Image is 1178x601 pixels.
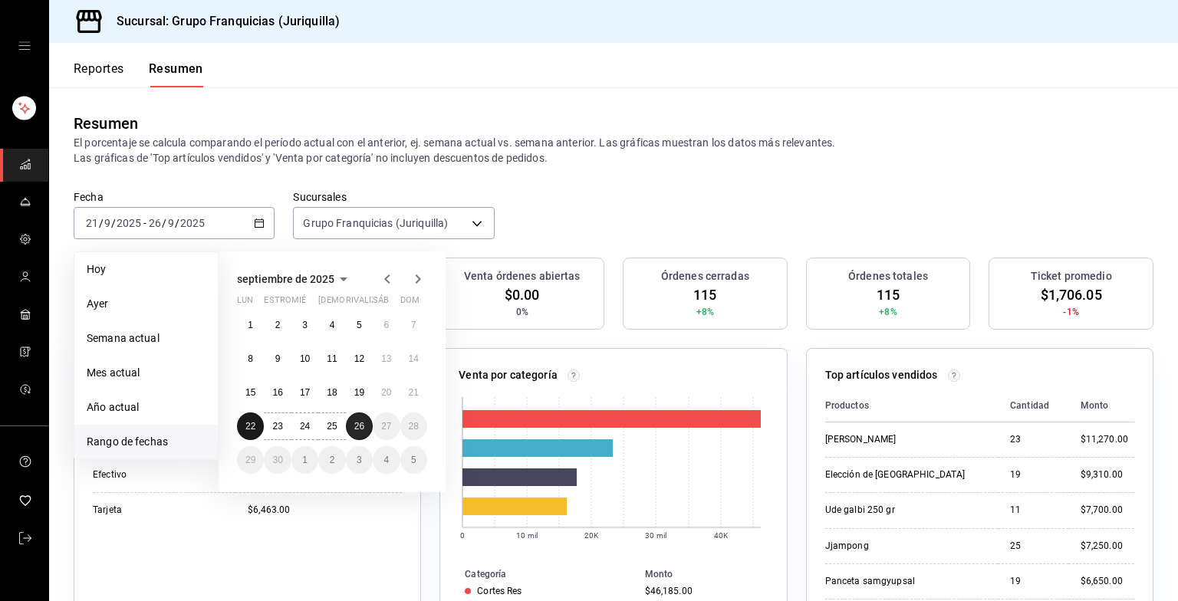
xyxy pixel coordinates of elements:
button: 16 de septiembre de 2025 [264,379,291,406]
button: 30 de septiembre de 2025 [264,446,291,474]
div: $6,463.00 [248,504,402,517]
input: -- [148,217,162,229]
span: Semana actual [87,330,206,346]
input: ---- [116,217,142,229]
button: 2 de septiembre de 2025 [264,311,291,339]
abbr: 20 de septiembre de 2025 [381,387,391,398]
button: 15 de septiembre de 2025 [237,379,264,406]
div: $11,270.00 [1081,433,1134,446]
abbr: 18 de septiembre de 2025 [327,387,337,398]
div: Pestañas de navegación [74,61,203,87]
div: 25 [1010,540,1056,553]
div: Panceta samgyupsal [825,575,979,588]
button: 7 de septiembre de 2025 [400,311,427,339]
abbr: 22 de septiembre de 2025 [245,421,255,432]
div: [PERSON_NAME] [825,433,979,446]
abbr: miércoles [291,295,306,311]
span: +8% [879,305,897,319]
th: Productos [825,389,998,422]
abbr: domingo [400,295,420,311]
abbr: 15 de septiembre de 2025 [245,387,255,398]
div: Elección de [GEOGRAPHIC_DATA] [825,468,979,481]
button: 14 de septiembre de 2025 [400,345,427,373]
span: Grupo Franquicias (Juriquilla) [303,215,448,231]
button: 19 de septiembre de 2025 [346,379,373,406]
button: 24 de septiembre de 2025 [291,412,318,440]
abbr: 21 de septiembre de 2025 [409,387,419,398]
abbr: 3 de octubre de 2025 [357,455,362,465]
div: $46,185.00 [645,586,762,596]
button: 20 de septiembre de 2025 [373,379,400,406]
button: 26 de septiembre de 2025 [346,412,373,440]
abbr: 1 de septiembre de 2025 [248,320,253,330]
span: Hoy [87,261,206,278]
abbr: sábado [373,295,389,311]
abbr: 28 de septiembre de 2025 [409,421,419,432]
text: 30 mil [645,531,666,540]
button: 1 de septiembre de 2025 [237,311,264,339]
abbr: 2 de octubre de 2025 [330,455,335,465]
button: septiembre de 2025 [237,270,353,288]
button: 29 de septiembre de 2025 [237,446,264,474]
abbr: 5 de octubre de 2025 [411,455,416,465]
font: Reportes [74,61,124,77]
div: 19 [1010,575,1056,588]
span: +8% [696,305,714,319]
button: 22 de septiembre de 2025 [237,412,264,440]
div: $6,650.00 [1081,575,1134,588]
button: 4 de septiembre de 2025 [318,311,345,339]
button: 21 de septiembre de 2025 [400,379,427,406]
abbr: 13 de septiembre de 2025 [381,353,391,364]
div: $7,250.00 [1081,540,1134,553]
label: Sucursales [293,192,494,202]
div: 23 [1010,433,1056,446]
abbr: 4 de septiembre de 2025 [330,320,335,330]
button: 8 de septiembre de 2025 [237,345,264,373]
span: Mes actual [87,365,206,381]
abbr: 23 de septiembre de 2025 [272,421,282,432]
abbr: jueves [318,295,409,311]
span: $1,706.05 [1041,284,1102,305]
button: cajón abierto [18,40,31,52]
button: 3 de octubre de 2025 [346,446,373,474]
p: Venta por categoría [459,367,558,383]
h3: Ticket promedio [1031,268,1112,284]
text: 20K [584,531,599,540]
abbr: 12 de septiembre de 2025 [354,353,364,364]
abbr: 11 de septiembre de 2025 [327,353,337,364]
span: - [143,217,146,229]
button: 10 de septiembre de 2025 [291,345,318,373]
h3: Venta órdenes abiertas [464,268,581,284]
abbr: 7 de septiembre de 2025 [411,320,416,330]
text: 10 mil [516,531,538,540]
input: ---- [179,217,206,229]
abbr: 5 de septiembre de 2025 [357,320,362,330]
input: -- [167,217,175,229]
span: -1% [1063,305,1078,319]
abbr: 24 de septiembre de 2025 [300,421,310,432]
button: 13 de septiembre de 2025 [373,345,400,373]
div: Cortes Res [477,586,522,596]
span: / [99,217,104,229]
text: 40K [714,531,729,540]
span: 0% [516,305,528,319]
abbr: viernes [346,295,388,311]
button: 27 de septiembre de 2025 [373,412,400,440]
abbr: 9 de septiembre de 2025 [275,353,281,364]
span: Rango de fechas [87,434,206,450]
abbr: 6 de septiembre de 2025 [383,320,389,330]
abbr: 27 de septiembre de 2025 [381,421,391,432]
abbr: 19 de septiembre de 2025 [354,387,364,398]
p: El porcentaje se calcula comparando el período actual con el anterior, ej. semana actual vs. sema... [74,135,1153,166]
button: 25 de septiembre de 2025 [318,412,345,440]
abbr: 25 de septiembre de 2025 [327,421,337,432]
span: / [111,217,116,229]
button: 9 de septiembre de 2025 [264,345,291,373]
div: 11 [1010,504,1056,517]
h3: Órdenes cerradas [661,268,749,284]
span: Año actual [87,399,206,415]
abbr: 14 de septiembre de 2025 [409,353,419,364]
input: -- [85,217,99,229]
button: 6 de septiembre de 2025 [373,311,400,339]
abbr: 29 de septiembre de 2025 [245,455,255,465]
